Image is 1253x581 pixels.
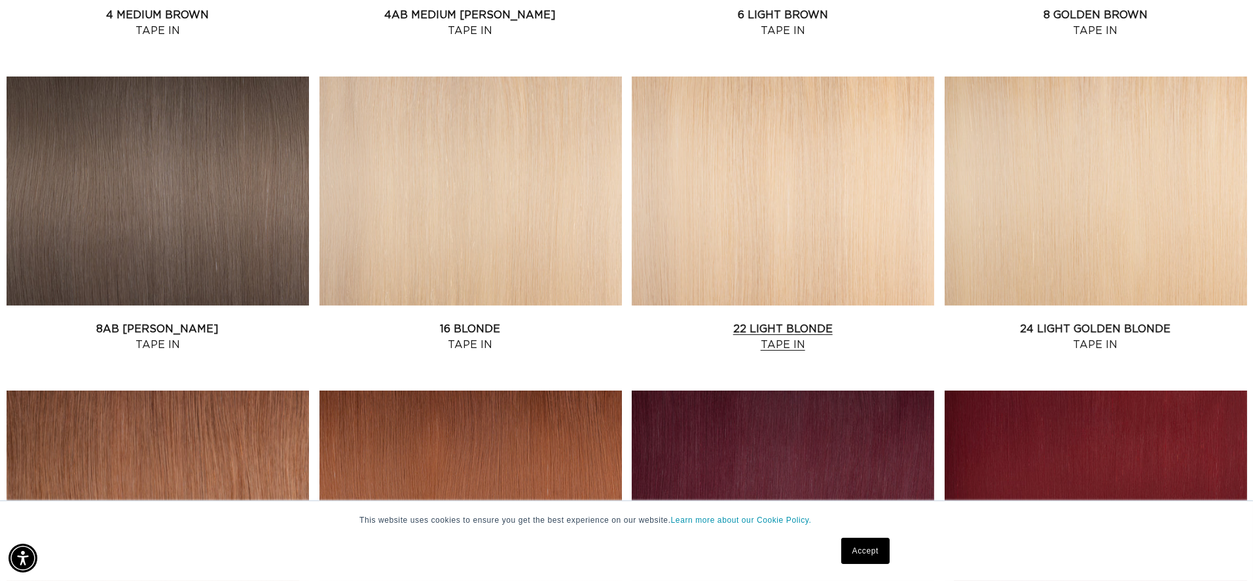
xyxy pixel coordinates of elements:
a: 24 Light Golden Blonde Tape In [945,321,1247,353]
a: 22 Light Blonde Tape In [632,321,934,353]
a: 8AB [PERSON_NAME] Tape In [7,321,309,353]
a: 4AB Medium [PERSON_NAME] Tape In [319,7,622,39]
a: 16 Blonde Tape In [319,321,622,353]
a: Accept [841,538,890,564]
a: 4 Medium Brown Tape In [7,7,309,39]
a: Learn more about our Cookie Policy. [671,516,812,525]
p: This website uses cookies to ensure you get the best experience on our website. [359,514,894,526]
a: 8 Golden Brown Tape In [945,7,1247,39]
iframe: Chat Widget [1188,518,1253,581]
a: 6 Light Brown Tape In [632,7,934,39]
div: Accessibility Menu [9,544,37,572]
